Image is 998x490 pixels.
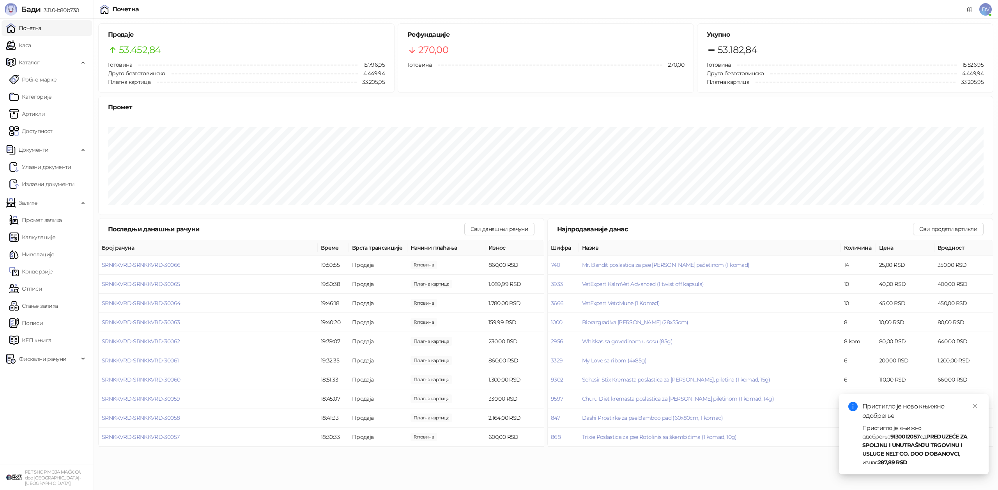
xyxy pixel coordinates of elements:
span: Whiskas sa govedinom u sosu (85g) [582,338,672,345]
span: Друго безготовинско [707,70,764,77]
span: 4.449,94 [957,69,984,78]
span: 33.205,95 [357,78,385,86]
img: 64x64-companyLogo-9f44b8df-f022-41eb-b7d6-300ad218de09.png [6,470,22,485]
span: DV [979,3,992,16]
div: Почетна [112,6,139,12]
td: Продаја [349,294,407,313]
button: 3666 [551,300,563,307]
td: 19:50:38 [318,275,349,294]
span: 330,00 [411,394,452,403]
th: Шифра [548,240,579,256]
a: КЕП књига [9,332,51,348]
button: Trixie Poslastica za pse Rotolinis sa škembićima (1 komad, 10g) [582,433,737,440]
span: 53.452,84 [119,43,161,57]
span: 230,00 [411,337,452,346]
span: Платна картица [707,78,749,85]
span: 3.11.0-b80b730 [41,7,79,14]
td: 5 [841,389,876,408]
span: My Love sa ribom (4x85g) [582,357,647,364]
th: Врста трансакције [349,240,407,256]
td: 19:46:18 [318,294,349,313]
a: Категорије [9,89,52,105]
td: 500,00 RSD [934,389,993,408]
td: Продаја [349,313,407,332]
span: 270,00 [662,60,684,69]
td: Продаја [349,351,407,370]
button: Biorazgradiva [PERSON_NAME] (28x55cm) [582,319,688,326]
a: Нивелације [9,247,55,262]
strong: 287,89 RSD [878,459,908,466]
h5: Рефундације [407,30,684,39]
th: Назив [579,240,841,256]
span: close [972,403,978,409]
span: 1.089,99 [411,280,452,288]
div: Последњи данашњи рачуни [108,224,464,234]
td: Продаја [349,275,407,294]
td: 1.200,00 RSD [934,351,993,370]
div: Пристигло је ново књижно одобрење [862,402,979,421]
span: 2.000,00 [411,299,437,307]
span: SRNKKVRD-SRNKKVRD-30062 [102,338,180,345]
button: SRNKKVRD-SRNKKVRD-30061 [102,357,179,364]
td: Продаја [349,332,407,351]
td: 19:40:20 [318,313,349,332]
span: info-circle [848,402,858,411]
td: 80,00 RSD [934,313,993,332]
span: 860,00 [411,356,452,365]
td: 45,00 RSD [876,294,934,313]
a: Документација [964,3,976,16]
span: 2.164,00 [411,414,452,422]
button: 1000 [551,319,562,326]
button: VetExpert VetoMune (1 Komad) [582,300,660,307]
span: 15.526,95 [957,60,984,69]
td: 19:39:07 [318,332,349,351]
th: Количина [841,240,876,256]
a: Калкулације [9,229,55,245]
a: Стање залиха [9,298,58,314]
span: 1.300,00 [411,375,452,384]
span: Бади [21,5,41,14]
small: PET SHOP MOJA MAČKICA doo [GEOGRAPHIC_DATA]-[GEOGRAPHIC_DATA] [25,469,81,486]
td: 8 kom [841,332,876,351]
button: 9597 [551,395,563,402]
span: 159,99 [411,318,437,327]
button: Сви продати артикли [913,223,984,235]
button: 868 [551,433,561,440]
span: Готовина [108,61,132,68]
td: Продаја [349,370,407,389]
td: 8 [841,313,876,332]
th: Износ [485,240,544,256]
td: 18:45:07 [318,389,349,408]
td: 18:51:33 [318,370,349,389]
button: 2956 [551,338,563,345]
td: 860,00 RSD [485,351,544,370]
td: 600,00 RSD [485,428,544,447]
a: Close [971,402,979,410]
span: Документи [19,142,48,158]
button: SRNKKVRD-SRNKKVRD-30060 [102,376,180,383]
span: 270,00 [418,43,448,57]
td: 19:32:35 [318,351,349,370]
button: Schesir Stix Kremasta poslastica za [PERSON_NAME], piletina (1 komad, 15g) [582,376,770,383]
th: Цена [876,240,934,256]
td: 19:59:55 [318,256,349,275]
td: 1.780,00 RSD [485,294,544,313]
span: Mr. Bandit poslastica za pse [PERSON_NAME] pačetinom (1 komad) [582,261,749,268]
td: 110,00 RSD [876,370,934,389]
td: Продаја [349,428,407,447]
button: SRNKKVRD-SRNKKVRD-30064 [102,300,180,307]
td: 80,00 RSD [876,332,934,351]
th: Број рачуна [99,240,318,256]
a: Робне марке [9,72,57,87]
td: 14 [841,256,876,275]
button: 847 [551,414,560,421]
a: Ulazni dokumentiУлазни документи [9,159,71,175]
td: 6 [841,370,876,389]
span: 53.182,84 [718,43,757,57]
td: 2.164,00 RSD [485,408,544,428]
